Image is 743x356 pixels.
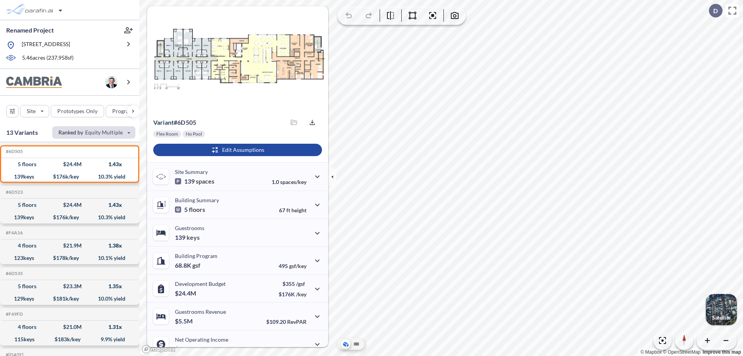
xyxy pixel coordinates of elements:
p: 13 Variants [6,128,38,137]
p: 139 [175,234,200,241]
button: Ranked by Equity Multiple [52,126,135,139]
button: Switcher ImageSatellite [706,294,737,325]
p: 139 [175,177,214,185]
span: floors [189,206,205,213]
span: spaces [196,177,214,185]
p: [STREET_ADDRESS] [22,40,70,50]
img: Switcher Image [706,294,737,325]
p: $355 [279,280,306,287]
p: Development Budget [175,280,226,287]
p: Guestrooms [175,225,204,231]
img: BrandImage [6,76,62,88]
a: Mapbox homepage [142,345,176,354]
h5: Click to copy the code [4,230,23,236]
button: Aerial View [341,339,350,349]
span: gsf/key [289,263,306,269]
button: Program [106,105,147,117]
p: $2.5M [175,345,194,353]
span: /gsf [296,280,305,287]
p: $5.5M [175,317,194,325]
p: 68.8K [175,261,200,269]
a: OpenStreetMap [663,349,700,355]
p: No Pool [186,131,202,137]
p: 67 [279,207,306,213]
p: Program [112,107,134,115]
img: user logo [105,76,118,88]
span: height [291,207,306,213]
p: 495 [279,263,306,269]
span: spaces/key [280,179,306,185]
p: $176K [279,291,306,298]
span: gsf [192,261,200,269]
a: Mapbox [640,349,662,355]
h5: Click to copy the code [4,149,23,154]
span: Variant [153,119,174,126]
button: Site Plan [352,339,361,349]
p: Satellite [712,315,731,321]
p: Prototypes Only [57,107,98,115]
p: # 6d505 [153,119,196,126]
button: Prototypes Only [51,105,104,117]
p: Building Summary [175,197,219,203]
p: 5 [175,206,205,213]
button: Site [20,105,49,117]
span: keys [187,234,200,241]
a: Improve this map [703,349,741,355]
p: Flex Room [156,131,178,137]
p: Site [27,107,36,115]
p: $24.4M [175,289,197,297]
p: Guestrooms Revenue [175,308,226,315]
p: Net Operating Income [175,336,228,343]
h5: Click to copy the code [4,189,23,195]
p: Renamed Project [6,26,54,34]
span: ft [286,207,290,213]
span: /key [296,291,306,298]
button: Edit Assumptions [153,144,322,156]
p: D [713,7,718,14]
h5: Click to copy the code [4,311,23,317]
span: RevPAR [287,318,306,325]
p: Edit Assumptions [222,146,264,154]
h5: Click to copy the code [4,271,23,276]
p: Building Program [175,253,217,259]
p: 5.46 acres ( 237,958 sf) [22,54,74,62]
p: Site Summary [175,169,208,175]
p: 1.0 [272,179,306,185]
p: 45.0% [274,346,306,353]
span: margin [289,346,306,353]
p: $109.20 [266,318,306,325]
